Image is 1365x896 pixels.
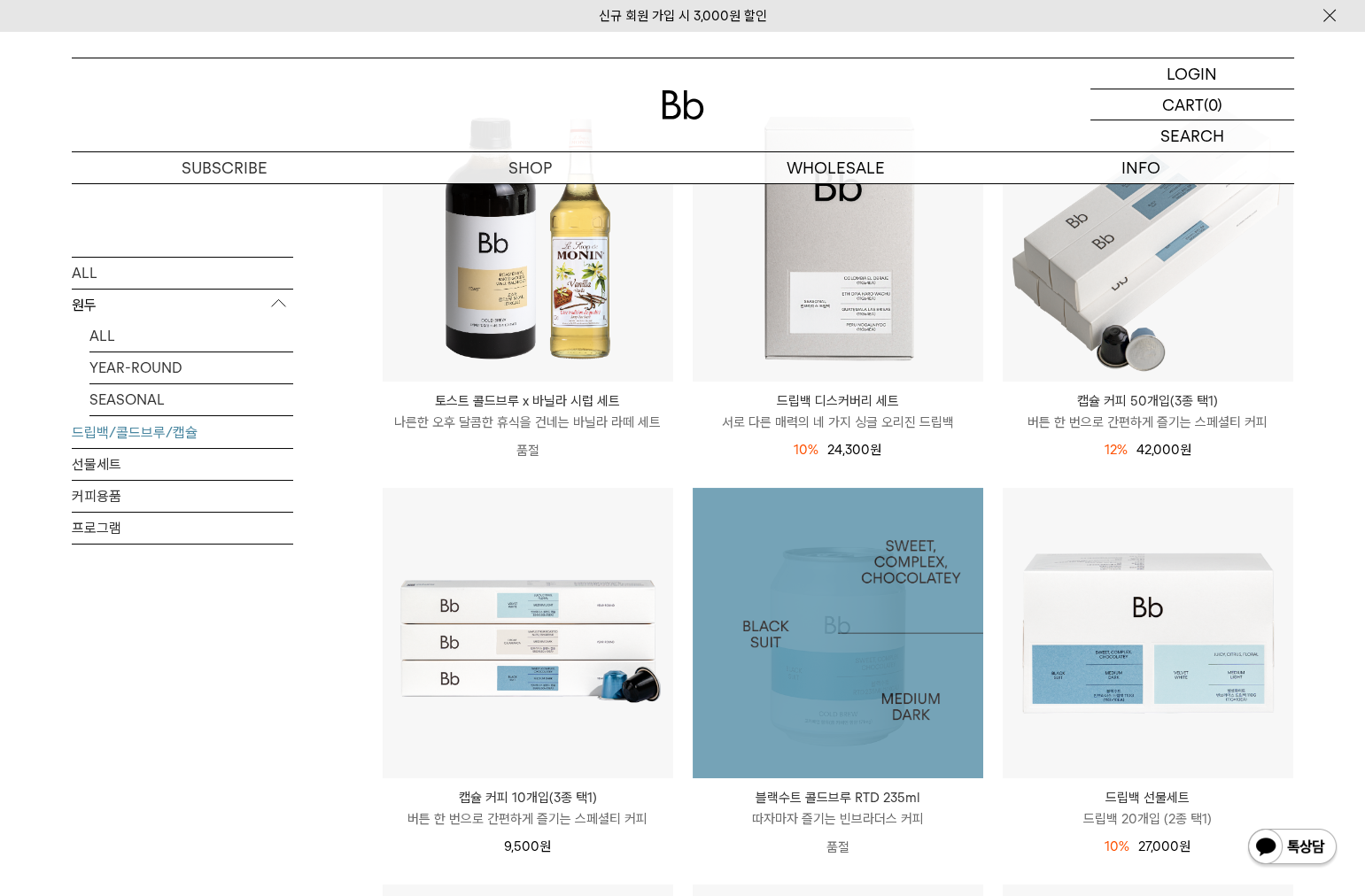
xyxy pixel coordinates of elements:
p: CART [1162,89,1204,120]
img: 1000000111_add2_04.jpg [693,488,983,778]
span: 원 [870,442,881,458]
a: 프로그램 [72,513,293,544]
p: 드립백 디스커버리 세트 [693,390,983,412]
p: WHOLESALE [683,152,989,183]
p: 원두 [72,290,293,321]
img: 토스트 콜드브루 x 바닐라 시럽 세트 [383,91,673,382]
span: 42,000 [1136,442,1191,458]
p: 버튼 한 번으로 간편하게 즐기는 스페셜티 커피 [1003,412,1293,433]
p: 버튼 한 번으로 간편하게 즐기는 스페셜티 커피 [383,808,673,830]
p: LOGIN [1167,58,1217,89]
a: SUBSCRIBE [72,152,377,183]
p: 드립백 20개입 (2종 택1) [1003,808,1293,830]
a: 선물세트 [72,449,293,480]
a: 드립백/콜드브루/캡슐 [72,417,293,448]
span: 원 [1180,442,1191,458]
a: YEAR-ROUND [89,352,293,383]
a: LOGIN [1090,58,1294,89]
p: 품절 [383,433,673,468]
p: (0) [1204,89,1222,120]
div: 10% [794,439,818,460]
a: 드립백 선물세트 드립백 20개입 (2종 택1) [1003,787,1293,830]
a: ALL [72,258,293,289]
p: 나른한 오후 달콤한 휴식을 건네는 바닐라 라떼 세트 [383,412,673,433]
img: 캡슐 커피 10개입(3종 택1) [383,488,673,778]
a: 블랙수트 콜드브루 RTD 235ml [693,488,983,778]
a: 캡슐 커피 50개입(3종 택1) 버튼 한 번으로 간편하게 즐기는 스페셜티 커피 [1003,390,1293,433]
a: 캡슐 커피 10개입(3종 택1) 버튼 한 번으로 간편하게 즐기는 스페셜티 커피 [383,787,673,830]
a: SEASONAL [89,384,293,415]
p: 서로 다른 매력의 네 가지 싱글 오리진 드립백 [693,412,983,433]
a: ALL [89,321,293,351]
a: SHOP [377,152,683,183]
span: 24,300 [827,442,881,458]
span: 원 [539,838,551,854]
div: 12% [1105,439,1128,460]
p: 캡슐 커피 10개입(3종 택1) [383,787,673,808]
img: 드립백 디스커버리 세트 [693,91,983,382]
a: 블랙수트 콜드브루 RTD 235ml 따자마자 즐기는 빈브라더스 커피 [693,787,983,830]
span: 27,000 [1138,838,1190,854]
span: 원 [1179,838,1190,854]
img: 캡슐 커피 50개입(3종 택1) [1003,91,1293,382]
img: 카카오톡 채널 1:1 채팅 버튼 [1246,827,1338,869]
p: 캡슐 커피 50개입(3종 택1) [1003,390,1293,412]
p: 드립백 선물세트 [1003,787,1293,808]
a: 커피용품 [72,481,293,512]
img: 로고 [662,90,704,120]
p: 따자마자 즐기는 빈브라더스 커피 [693,808,983,830]
p: SEARCH [1160,120,1224,151]
p: 토스트 콜드브루 x 바닐라 시럽 세트 [383,390,673,412]
a: 토스트 콜드브루 x 바닐라 시럽 세트 나른한 오후 달콤한 휴식을 건네는 바닐라 라떼 세트 [383,390,673,433]
a: CART (0) [1090,89,1294,120]
p: INFO [989,152,1294,183]
img: 드립백 선물세트 [1003,488,1293,778]
a: 신규 회원 가입 시 3,000원 할인 [599,8,767,24]
p: 품절 [693,830,983,865]
div: 10% [1105,836,1129,857]
a: 드립백 디스커버리 세트 서로 다른 매력의 네 가지 싱글 오리진 드립백 [693,390,983,433]
p: 블랙수트 콜드브루 RTD 235ml [693,787,983,808]
span: 9,500 [504,838,551,854]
